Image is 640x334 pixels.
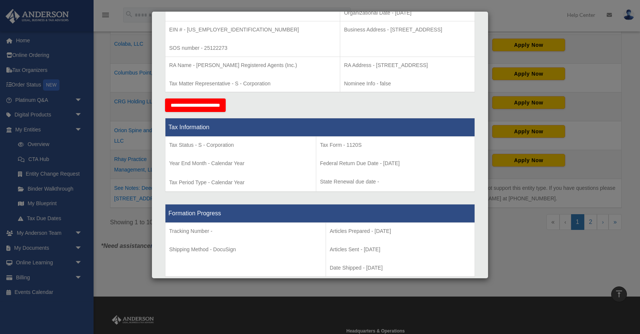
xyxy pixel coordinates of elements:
[169,43,336,53] p: SOS number - 25122273
[344,61,471,70] p: RA Address - [STREET_ADDRESS]
[344,79,471,88] p: Nominee Info - false
[165,204,475,223] th: Formation Progress
[169,245,322,254] p: Shipping Method - DocuSign
[320,159,471,168] p: Federal Return Due Date - [DATE]
[330,227,471,236] p: Articles Prepared - [DATE]
[330,263,471,273] p: Date Shipped - [DATE]
[320,140,471,150] p: Tax Form - 1120S
[165,137,316,192] td: Tax Period Type - Calendar Year
[330,245,471,254] p: Articles Sent - [DATE]
[344,25,471,34] p: Business Address - [STREET_ADDRESS]
[320,177,471,186] p: State Renewal due date -
[169,25,336,34] p: EIN # - [US_EMPLOYER_IDENTIFICATION_NUMBER]
[169,227,322,236] p: Tracking Number -
[344,8,471,18] p: Organizational Date - [DATE]
[169,79,336,88] p: Tax Matter Representative - S - Corporation
[169,159,312,168] p: Year End Month - Calendar Year
[169,140,312,150] p: Tax Status - S - Corporation
[169,61,336,70] p: RA Name - [PERSON_NAME] Registered Agents (Inc.)
[165,118,475,137] th: Tax Information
